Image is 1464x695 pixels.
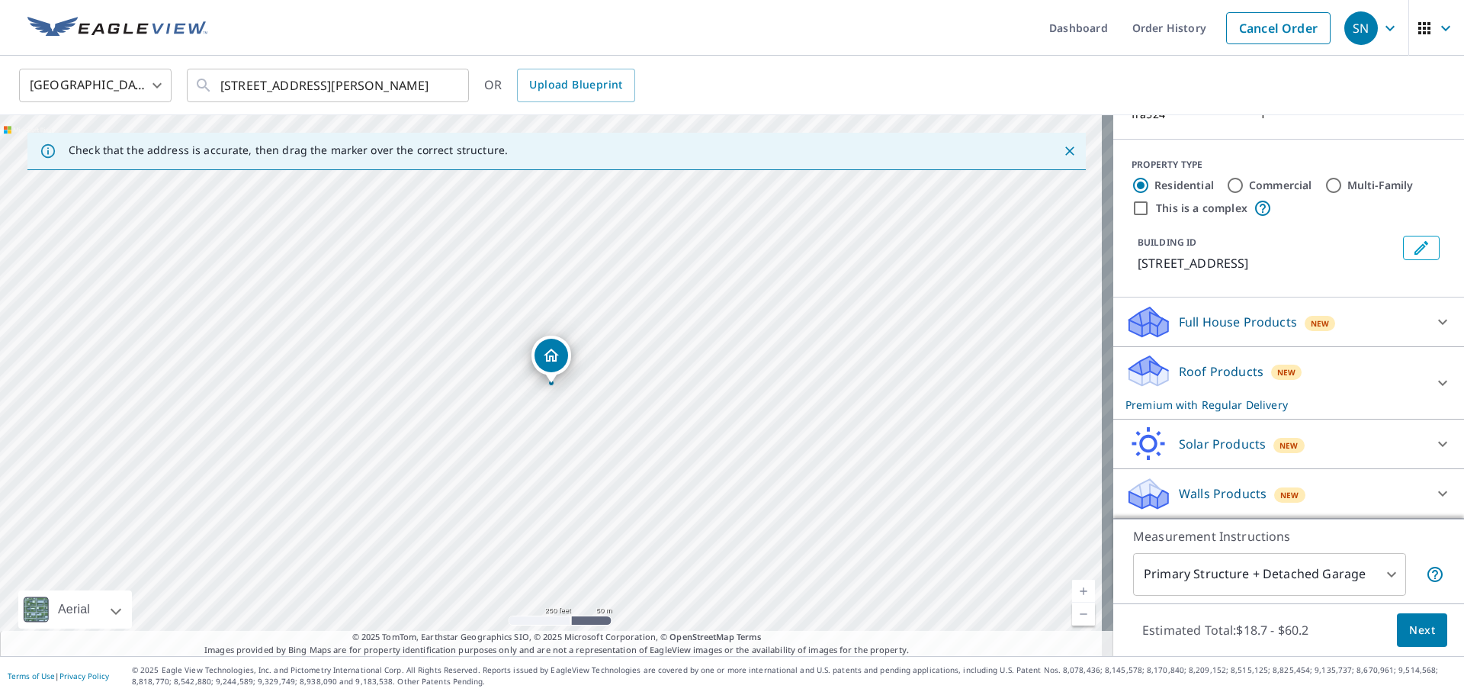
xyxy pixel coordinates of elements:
[1138,254,1397,272] p: [STREET_ADDRESS]
[18,590,132,629] div: Aerial
[1260,108,1369,121] p: 1
[8,671,55,681] a: Terms of Use
[1397,613,1447,648] button: Next
[1125,397,1424,413] p: Premium with Regular Delivery
[1249,178,1312,193] label: Commercial
[484,69,635,102] div: OR
[1138,236,1196,249] p: BUILDING ID
[1132,158,1446,172] div: PROPERTY TYPE
[529,76,622,95] span: Upload Blueprint
[1179,313,1297,331] p: Full House Products
[1130,613,1321,647] p: Estimated Total: $18.7 - $60.2
[1125,304,1452,340] div: Full House ProductsNew
[1409,621,1435,640] span: Next
[1426,565,1444,584] span: Your report will include the primary structure and a detached garage if one exists.
[517,69,634,102] a: Upload Blueprint
[59,671,109,681] a: Privacy Policy
[1125,353,1452,413] div: Roof ProductsNewPremium with Regular Delivery
[1133,553,1406,596] div: Primary Structure + Detached Garage
[737,631,762,642] a: Terms
[27,17,207,40] img: EV Logo
[1125,426,1452,462] div: Solar ProductsNew
[1344,11,1378,45] div: SN
[1277,366,1296,378] span: New
[1279,439,1299,452] span: New
[1060,141,1080,161] button: Close
[669,631,734,642] a: OpenStreetMap
[1226,12,1331,44] a: Cancel Order
[1072,580,1095,603] a: Current Level 17, Zoom In
[1156,201,1247,216] label: This is a complex
[1133,527,1444,545] p: Measurement Instructions
[8,671,109,681] p: |
[1347,178,1414,193] label: Multi-Family
[1179,435,1266,453] p: Solar Products
[1132,108,1241,121] p: fra524
[531,336,571,383] div: Dropped pin, building 1, Residential property, 139 Hollinwell Williamsburg, VA 23188
[1280,489,1299,501] span: New
[69,143,508,157] p: Check that the address is accurate, then drag the marker over the correct structure.
[352,631,762,644] span: © 2025 TomTom, Earthstar Geographics SIO, © 2025 Microsoft Corporation, ©
[220,64,438,107] input: Search by address or latitude-longitude
[1311,317,1330,330] span: New
[1154,178,1214,193] label: Residential
[1179,484,1267,503] p: Walls Products
[1179,362,1263,381] p: Roof Products
[132,664,1456,687] p: © 2025 Eagle View Technologies, Inc. and Pictometry International Corp. All Rights Reserved. Repo...
[1072,603,1095,626] a: Current Level 17, Zoom Out
[1125,475,1452,512] div: Walls ProductsNew
[19,64,172,107] div: [GEOGRAPHIC_DATA]
[53,590,95,629] div: Aerial
[1403,236,1440,260] button: Edit building 1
